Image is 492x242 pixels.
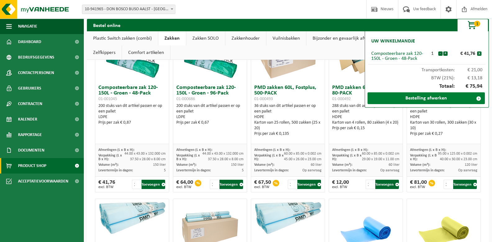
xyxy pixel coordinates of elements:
span: 5 [242,169,244,172]
span: 40.00 x 30.00 x 23.00 cm [440,157,477,161]
div: 288 stuks van dit artikel passen er op een pallet [332,103,399,131]
span: Op aanvraag [458,169,477,172]
div: Prijs per zak € 0,27 [410,131,477,137]
span: excl. BTW [176,185,193,189]
div: Composteerbare zak 120-150L - Groen - 48-Pack [371,51,427,61]
span: Volume (m³): [98,163,119,167]
input: 1 [132,180,141,189]
span: 5 [164,169,166,172]
span: 29.00 x 19.00 x 11.00 cm [362,157,399,161]
img: 01-000496 [95,199,169,235]
input: 1 [366,180,374,189]
span: 01-000493 [254,97,273,101]
div: Karton van 25 rollen, 500 zakken (25 x 20) [254,120,321,131]
div: HDPE [332,114,399,120]
h3: Composteerbare zak 120-150L - Groen - 96-Pack [176,85,243,102]
span: Verpakking (L x B x H): [176,154,200,161]
div: € 64,00 [176,180,193,189]
span: Levertermijn in dagen: [176,169,211,172]
span: Volume (m³): [254,163,274,167]
div: Karton van 30 rollen, 300 zakken (30 x 10) [410,120,477,131]
input: 1 [210,180,219,189]
div: Totaal: [368,81,485,92]
img: 01-000531 [251,199,324,235]
span: Gebruikers [18,81,41,96]
span: 60.00 x 85.00 x 0.002 cm [362,152,399,156]
span: Levertermijn in dagen: [410,169,445,172]
span: Contracten [18,96,42,112]
span: Rapportage [18,127,42,143]
button: 1 [457,19,488,31]
button: Toevoegen [142,180,165,189]
span: Bedrijfsgegevens [18,50,54,65]
span: 37.50 x 28.00 x 8.00 cm [208,157,244,161]
span: 01-000492 [332,97,351,101]
div: 36 stuks van dit artikel passen er op een pallet [254,103,321,137]
span: Afmetingen (L x B x H): [410,148,446,152]
h2: Uw winkelmandje [368,34,418,48]
div: 1 [427,51,438,56]
span: Afmetingen (L x B x H): [332,148,368,152]
span: 10-941965 - DON BOSCO BUSO AALST - AALST [82,5,175,14]
div: € 41,76 [449,51,477,56]
button: Toevoegen [219,180,243,189]
div: HDPE [254,114,321,120]
span: 150 liter [153,163,166,167]
span: 60.00 x 85.00 x 0.002 cm [284,152,322,156]
span: 45.00 x 26.00 x 23.00 cm [284,157,322,161]
div: LDPE [176,114,243,120]
span: Verpakking (L x B x H): [410,154,437,161]
span: Kalender [18,112,37,127]
div: € 67,50 [254,180,271,189]
a: Bestelling afwerken [368,92,485,104]
a: Zakken SOLO [186,31,225,46]
button: Toevoegen [453,180,477,189]
span: 01-000686 [176,97,195,101]
a: Plastic Switch zakken (combi) [87,31,158,46]
span: Op aanvraag [302,169,322,172]
span: 120 liter [465,163,477,167]
div: Prijs per zak € 0,67 [176,120,243,125]
a: Zakken [158,31,186,46]
span: Levertermijn in dagen: [254,169,289,172]
span: Volume (m³): [176,163,196,167]
a: Zelfkippers [87,46,122,60]
div: 200 stuks van dit artikel passen er op een pallet [176,103,243,125]
div: HDPE [410,114,477,120]
span: 01-001045 [98,97,117,101]
span: 95.00 x 125.00 x 0.002 cm [438,152,477,156]
span: Product Shop [18,158,46,174]
span: Volume (m³): [410,163,430,167]
span: Afmetingen (L x B x H): [254,148,290,152]
a: Bijzonder en gevaarlijk afval [306,31,376,46]
span: Dashboard [18,34,41,50]
button: + [443,51,448,56]
a: Comfort artikelen [122,46,170,60]
div: € 41,76 [98,180,115,189]
span: Acceptatievoorwaarden [18,174,68,189]
div: 30 stuks van dit artikel passen er op een pallet [410,103,477,137]
button: - [438,51,443,56]
a: Vuilnisbakken [266,31,306,46]
span: Volume (m³): [332,163,352,167]
span: Levertermijn in dagen: [98,169,133,172]
span: Afmetingen (L x B x H): [98,148,134,152]
span: 44.00 x 43.00 x 132.000 cm [124,152,166,156]
h2: Bestel online [87,19,127,31]
span: excl. BTW [254,185,271,189]
span: Afmetingen (L x B x H): [176,148,212,152]
button: Toevoegen [375,180,399,189]
span: Navigatie [18,19,37,34]
div: Transportkosten: [368,64,485,73]
a: Zakkenhouder [225,31,266,46]
input: 1 [444,180,452,189]
div: LDPE [98,114,165,120]
div: 200 stuks van dit artikel passen er op een pallet [98,103,165,125]
span: € 75,94 [455,84,483,89]
input: 1 [288,180,296,189]
div: € 12,00 [332,180,349,189]
div: € 81,00 [410,180,427,189]
span: Verpakking (L x B x H): [254,154,284,161]
span: excl. BTW [332,185,349,189]
span: Documenten [18,143,44,158]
